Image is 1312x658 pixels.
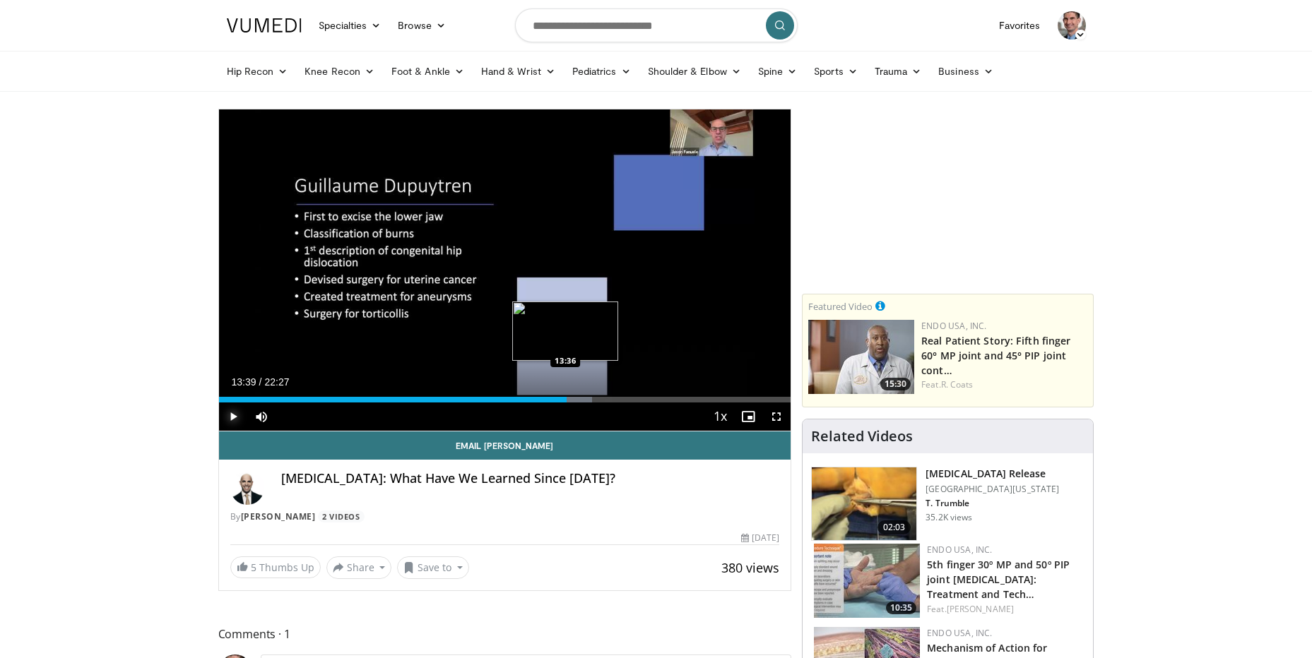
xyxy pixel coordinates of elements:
[927,544,992,556] a: Endo USA, Inc.
[886,602,916,614] span: 10:35
[947,603,1014,615] a: [PERSON_NAME]
[877,520,911,534] span: 02:03
[926,484,1059,495] p: [GEOGRAPHIC_DATA][US_STATE]
[230,471,264,505] img: Avatar
[251,561,256,574] span: 5
[219,431,791,460] a: Email [PERSON_NAME]
[281,471,780,486] h4: [MEDICAL_DATA]: What Have We Learned Since [DATE]?
[515,8,798,42] input: Search topics, interventions
[921,334,1070,377] a: Real Patient Story: Fifth finger 60° MP joint and 45° PIP joint cont…
[230,510,780,523] div: By
[218,625,792,643] span: Comments 1
[296,57,383,85] a: Knee Recon
[941,378,974,390] a: R. Coats
[741,532,779,544] div: [DATE]
[219,402,247,431] button: Play
[814,544,920,618] a: 10:35
[227,18,302,32] img: VuMedi Logo
[812,467,916,541] img: 38790_0000_3.png.150x105_q85_crop-smart_upscale.jpg
[232,376,256,388] span: 13:39
[808,300,873,313] small: Featured Video
[721,559,779,576] span: 380 views
[921,378,1087,391] div: Feat.
[927,603,1082,616] div: Feat.
[318,510,365,522] a: 2 Videos
[706,402,734,431] button: Playback Rate
[219,109,791,431] video-js: Video Player
[264,376,289,388] span: 22:27
[230,556,321,578] a: 5 Thumbs Up
[811,467,1085,542] a: 02:03 [MEDICAL_DATA] Release [GEOGRAPHIC_DATA][US_STATE] T. Trumble 35.2K views
[473,57,564,85] a: Hand & Wrist
[326,556,392,579] button: Share
[218,57,297,85] a: Hip Recon
[814,544,920,618] img: 9a7f6d9b-8f8d-4cd1-ad66-b7e675c80458.150x105_q85_crop-smart_upscale.jpg
[880,378,911,390] span: 15:30
[512,301,618,361] img: image.jpeg
[811,428,913,445] h4: Related Videos
[926,512,972,523] p: 35.2K views
[927,558,1070,601] a: 5th finger 30º MP and 50º PIP joint [MEDICAL_DATA]: Treatment and Tech…
[734,402,762,431] button: Enable picture-in-picture mode
[1058,11,1086,40] img: Avatar
[930,57,1002,85] a: Business
[383,57,473,85] a: Foot & Ankle
[808,320,914,394] a: 15:30
[389,11,454,40] a: Browse
[866,57,930,85] a: Trauma
[842,109,1054,285] iframe: Advertisement
[762,402,791,431] button: Fullscreen
[926,498,1059,509] p: T. Trumble
[259,376,262,388] span: /
[397,556,469,579] button: Save to
[241,510,316,522] a: [PERSON_NAME]
[808,320,914,394] img: 55d69904-dd48-4cb8-9c2d-9fd278397143.150x105_q85_crop-smart_upscale.jpg
[247,402,276,431] button: Mute
[219,397,791,402] div: Progress Bar
[805,57,866,85] a: Sports
[750,57,805,85] a: Spine
[921,320,986,332] a: Endo USA, Inc.
[991,11,1049,40] a: Favorites
[564,57,639,85] a: Pediatrics
[926,467,1059,481] h3: [MEDICAL_DATA] Release
[639,57,750,85] a: Shoulder & Elbow
[310,11,390,40] a: Specialties
[927,627,992,639] a: Endo USA, Inc.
